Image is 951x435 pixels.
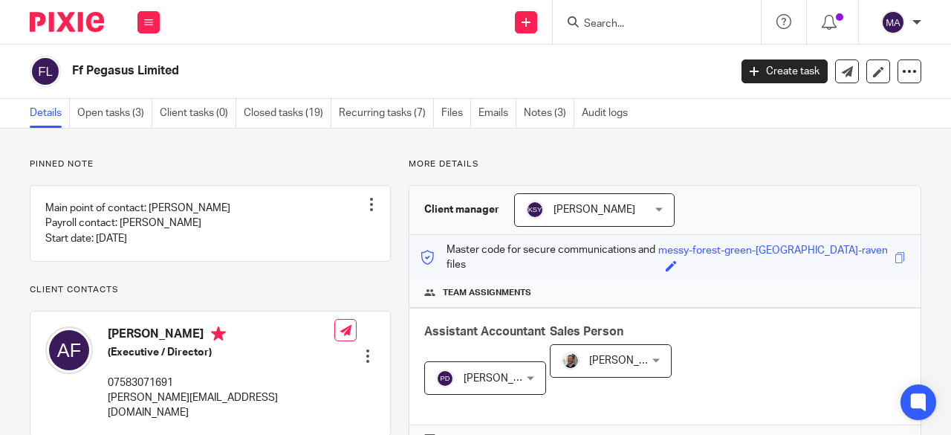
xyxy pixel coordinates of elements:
i: Primary [211,326,226,341]
span: [PERSON_NAME] [554,204,635,215]
p: [PERSON_NAME][EMAIL_ADDRESS][DOMAIN_NAME] [108,390,334,421]
a: Emails [478,99,516,128]
img: svg%3E [436,370,454,387]
span: [PERSON_NAME] [589,355,671,366]
img: svg%3E [881,10,905,34]
span: Team assignments [443,287,531,299]
input: Search [582,18,716,31]
span: Sales Person [550,326,623,338]
p: 07583071691 [108,376,334,390]
img: Pixie [30,12,104,32]
a: Create task [741,59,828,83]
a: Recurring tasks (7) [339,99,434,128]
h3: Client manager [424,202,499,217]
a: Files [441,99,471,128]
span: Assistant Accountant [424,326,545,338]
p: Pinned note [30,158,391,170]
a: Details [30,99,70,128]
p: More details [409,158,921,170]
h5: (Executive / Director) [108,345,334,360]
a: Open tasks (3) [77,99,152,128]
img: Matt%20Circle.png [562,352,580,370]
p: Client contacts [30,284,391,296]
a: Audit logs [582,99,635,128]
img: svg%3E [526,201,544,219]
a: Client tasks (0) [160,99,236,128]
a: Notes (3) [524,99,574,128]
p: Master code for secure communications and files [421,242,658,273]
h2: Ff Pegasus Limited [72,63,590,79]
img: svg%3E [45,326,93,374]
a: Closed tasks (19) [244,99,331,128]
span: [PERSON_NAME] [464,373,545,384]
img: svg%3E [30,56,61,87]
div: messy-forest-green-[GEOGRAPHIC_DATA]-raven [658,243,888,260]
h4: [PERSON_NAME] [108,326,334,345]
